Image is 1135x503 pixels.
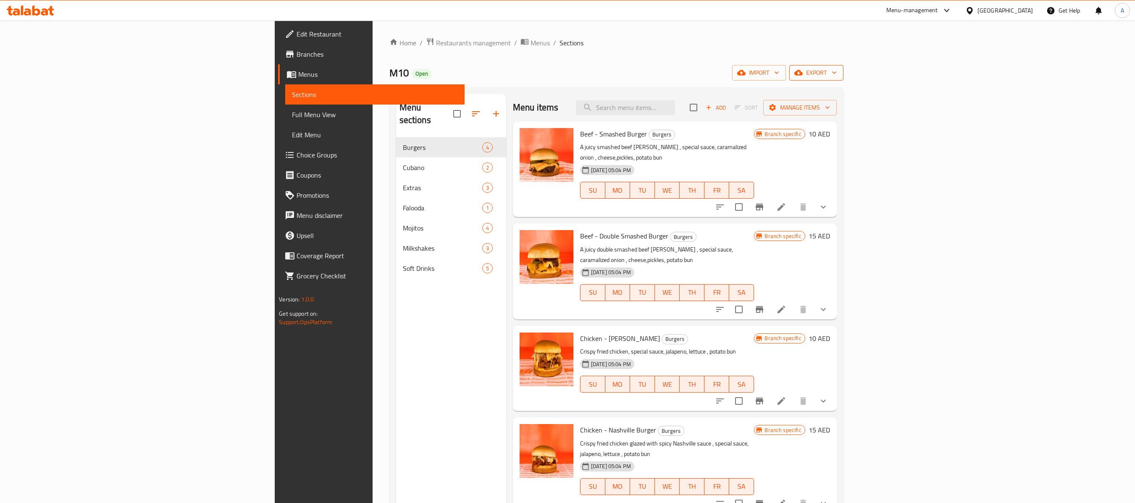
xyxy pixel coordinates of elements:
div: Burgers4 [396,137,506,157]
span: TU [633,378,652,390]
span: WE [658,480,676,493]
button: MO [605,376,630,393]
span: 4 [483,144,492,152]
button: SU [580,478,605,495]
span: FR [708,286,726,299]
button: WE [655,478,680,495]
span: Chicken - Nashville Burger [580,424,656,436]
a: Branches [278,44,464,64]
button: TH [680,478,704,495]
button: TH [680,376,704,393]
a: Menus [520,37,550,48]
svg: Show Choices [818,304,828,314]
button: SA [729,182,754,199]
span: Burgers [670,232,696,242]
button: SU [580,182,605,199]
a: Menu disclaimer [278,205,464,225]
button: Manage items [763,100,837,115]
div: Burgers [670,232,696,242]
span: Branches [297,49,457,59]
span: Add item [702,101,729,114]
a: Edit menu item [776,202,786,212]
button: WE [655,376,680,393]
a: Coupons [278,165,464,185]
a: Edit Menu [285,125,464,145]
img: Beef - Double Smashed Burger [520,230,573,284]
h6: 15 AED [809,230,830,242]
button: SA [729,376,754,393]
button: delete [793,197,813,217]
span: Sections [292,89,457,100]
span: Milkshakes [403,243,482,253]
button: show more [813,299,833,320]
div: Soft Drinks5 [396,258,506,278]
span: Burgers [403,142,482,152]
a: Sections [285,84,464,105]
span: 3 [483,184,492,192]
button: Add section [486,104,506,124]
input: search [576,100,675,115]
div: [GEOGRAPHIC_DATA] [977,6,1033,15]
span: A [1121,6,1124,15]
button: import [732,65,786,81]
button: show more [813,197,833,217]
span: Select section [685,99,702,116]
div: Cubano2 [396,157,506,178]
div: Burgers [649,130,675,140]
span: SA [733,184,751,196]
span: Select all sections [448,105,466,123]
span: WE [658,184,676,196]
span: Promotions [297,190,457,200]
button: FR [704,376,729,393]
span: Cubano [403,162,482,173]
button: MO [605,478,630,495]
button: show more [813,391,833,411]
span: export [796,68,837,78]
span: SA [733,378,751,390]
button: Add [702,101,729,114]
span: Add [704,103,727,113]
span: 4 [483,224,492,232]
span: Extras [403,183,482,193]
div: Burgers [662,334,688,344]
h2: Menu items [513,101,559,114]
span: [DATE] 05:04 PM [588,166,634,174]
span: Coverage Report [297,251,457,261]
span: Branch specific [761,232,804,240]
span: Menus [298,69,457,79]
button: FR [704,182,729,199]
span: MO [609,480,627,493]
a: Support.OpsPlatform [279,317,332,327]
button: MO [605,182,630,199]
div: items [482,223,493,233]
button: SA [729,478,754,495]
span: Menus [531,38,550,48]
div: Mojitos4 [396,218,506,238]
span: WE [658,286,676,299]
button: FR [704,478,729,495]
div: items [482,142,493,152]
span: Branch specific [761,426,804,434]
h6: 10 AED [809,128,830,140]
a: Full Menu View [285,105,464,125]
span: Version: [279,294,300,305]
button: TH [680,182,704,199]
div: Extras3 [396,178,506,198]
p: Crispy fried chicken, special sauce, jalapeno, lettuce , potato bun [580,346,754,357]
div: items [482,243,493,253]
a: Grocery Checklist [278,266,464,286]
span: [DATE] 05:04 PM [588,268,634,276]
span: Restaurants management [436,38,511,48]
span: 1 [483,204,492,212]
span: SA [733,286,751,299]
span: Coupons [297,170,457,180]
nav: Menu sections [396,134,506,282]
button: TU [630,376,655,393]
span: Falooda [403,203,482,213]
li: / [553,38,556,48]
span: FR [708,378,726,390]
button: TH [680,284,704,301]
svg: Show Choices [818,396,828,406]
